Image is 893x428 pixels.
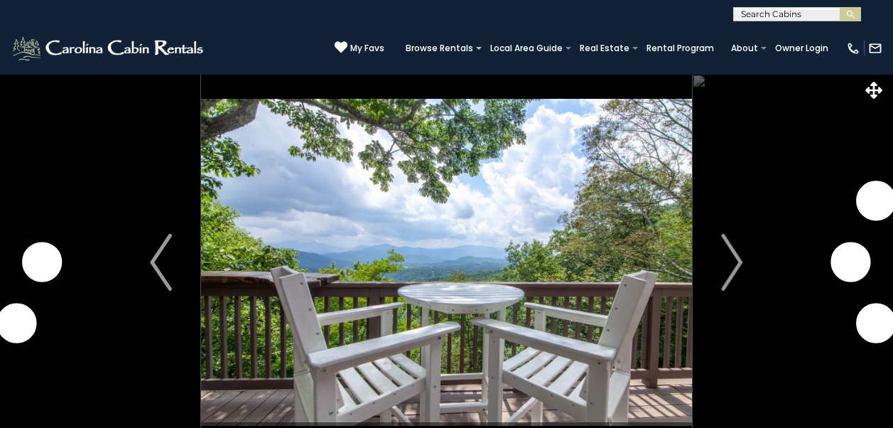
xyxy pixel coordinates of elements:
a: Browse Rentals [399,38,480,58]
img: phone-regular-white.png [846,41,860,55]
a: About [724,38,765,58]
a: My Favs [335,41,384,55]
span: My Favs [350,42,384,55]
img: arrow [150,234,171,291]
a: Local Area Guide [483,38,570,58]
img: mail-regular-white.png [868,41,882,55]
a: Real Estate [573,38,637,58]
a: Owner Login [768,38,835,58]
a: Rental Program [639,38,721,58]
img: White-1-2.png [11,34,207,63]
img: arrow [721,234,742,291]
